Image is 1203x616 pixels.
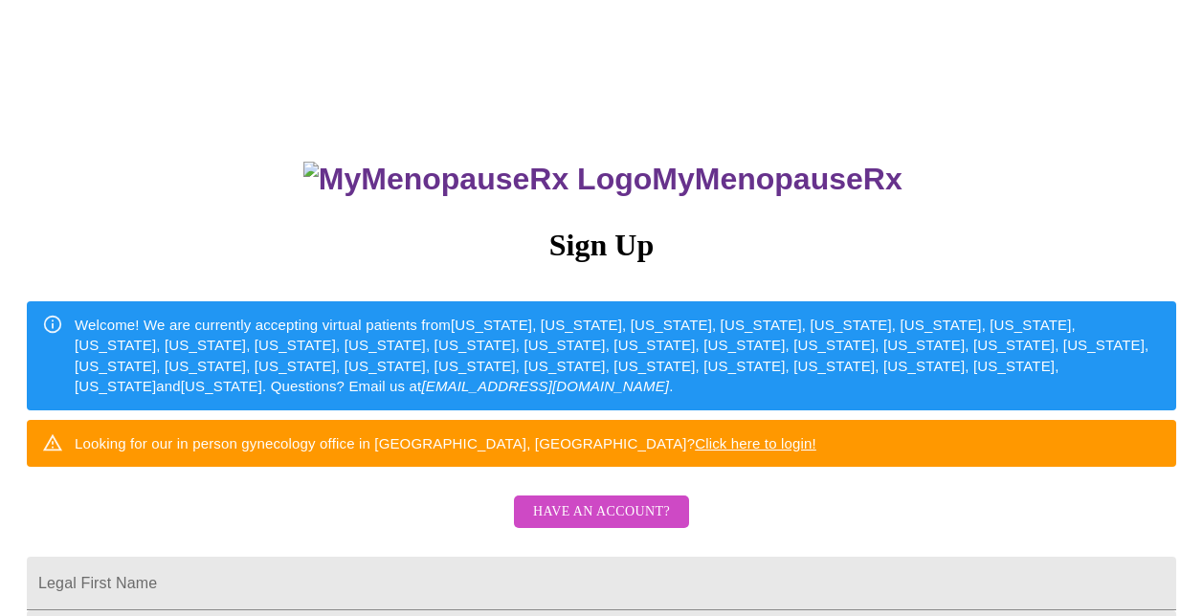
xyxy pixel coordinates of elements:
[533,500,670,524] span: Have an account?
[75,426,816,461] div: Looking for our in person gynecology office in [GEOGRAPHIC_DATA], [GEOGRAPHIC_DATA]?
[303,162,652,197] img: MyMenopauseRx Logo
[695,435,816,451] a: Click here to login!
[509,517,694,533] a: Have an account?
[421,378,669,394] em: [EMAIL_ADDRESS][DOMAIN_NAME]
[75,307,1161,405] div: Welcome! We are currently accepting virtual patients from [US_STATE], [US_STATE], [US_STATE], [US...
[27,228,1176,263] h3: Sign Up
[30,162,1177,197] h3: MyMenopauseRx
[514,495,689,529] button: Have an account?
